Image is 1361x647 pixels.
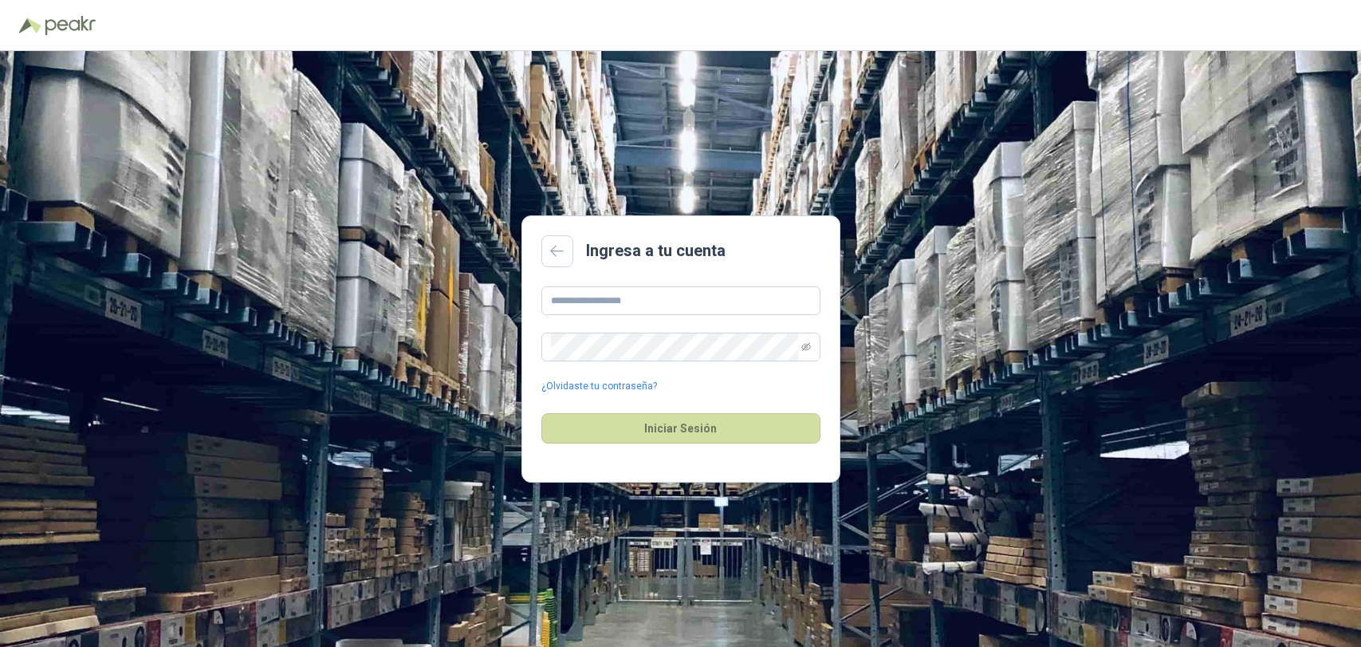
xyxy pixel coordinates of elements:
[541,379,657,394] a: ¿Olvidaste tu contraseña?
[541,413,820,444] button: Iniciar Sesión
[45,16,96,35] img: Peakr
[19,18,41,34] img: Logo
[586,239,726,263] h2: Ingresa a tu cuenta
[801,342,811,352] span: eye-invisible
